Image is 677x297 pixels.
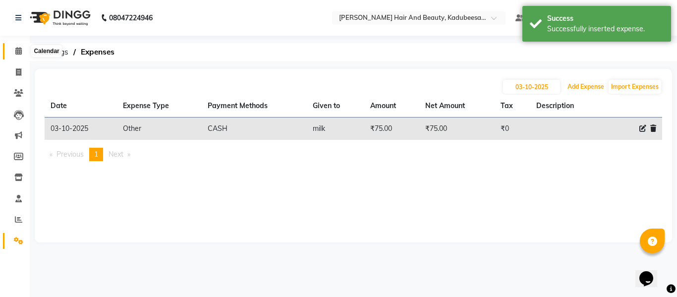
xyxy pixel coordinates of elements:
[503,80,560,94] input: PLACEHOLDER.DATE
[565,80,607,94] button: Add Expense
[419,95,495,118] th: Net Amount
[202,95,307,118] th: Payment Methods
[547,13,664,24] div: Success
[45,148,662,161] nav: Pagination
[56,150,84,159] span: Previous
[609,80,661,94] button: Import Expenses
[495,118,530,140] td: ₹0
[547,24,664,34] div: Successfully inserted expense.
[635,257,667,287] iframe: chat widget
[364,95,419,118] th: Amount
[202,118,307,140] td: CASH
[109,150,123,159] span: Next
[25,4,93,32] img: logo
[31,45,61,57] div: Calendar
[530,95,603,118] th: Description
[117,118,202,140] td: Other
[76,43,119,61] span: Expenses
[117,95,202,118] th: Expense Type
[307,118,364,140] td: milk
[495,95,530,118] th: Tax
[419,118,495,140] td: ₹75.00
[109,4,153,32] b: 08047224946
[45,95,117,118] th: Date
[364,118,419,140] td: ₹75.00
[307,95,364,118] th: Given to
[94,150,98,159] span: 1
[45,118,117,140] td: 03-10-2025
